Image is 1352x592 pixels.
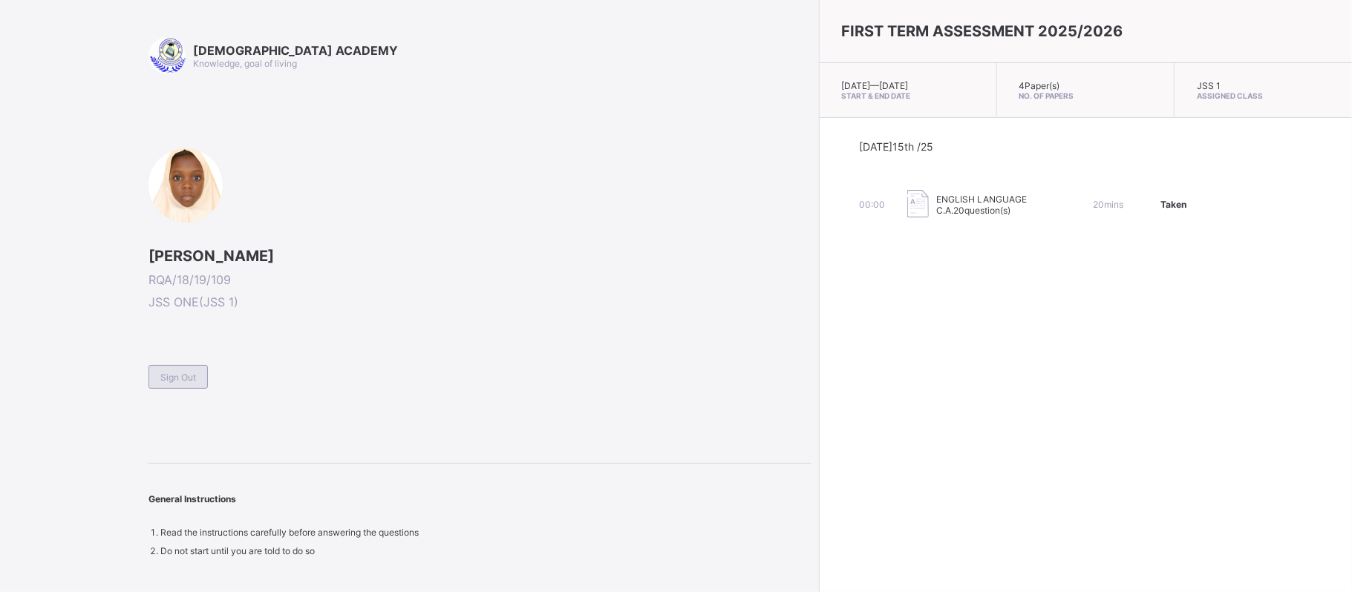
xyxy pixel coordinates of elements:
[859,140,933,153] span: [DATE] 15th /25
[1197,80,1221,91] span: JSS 1
[1093,199,1123,210] span: 20 mins
[148,247,811,265] span: [PERSON_NAME]
[1019,80,1060,91] span: 4 Paper(s)
[1160,199,1186,210] span: Taken
[1197,91,1330,100] span: Assigned Class
[842,80,909,91] span: [DATE] — [DATE]
[160,372,196,383] span: Sign Out
[160,545,315,556] span: Do not start until you are told to do so
[1019,91,1152,100] span: No. of Papers
[160,527,419,538] span: Read the instructions carefully before answering the questions
[193,43,398,58] span: [DEMOGRAPHIC_DATA] ACADEMY
[193,58,297,69] span: Knowledge, goal of living
[953,205,1010,216] span: 20 question(s)
[907,190,929,217] img: take_paper.cd97e1aca70de81545fe8e300f84619e.svg
[148,493,236,504] span: General Instructions
[936,194,1027,216] span: ENGLISH LANGUAGE C.A.
[842,22,1123,40] span: FIRST TERM ASSESSMENT 2025/2026
[842,91,974,100] span: Start & End Date
[148,272,811,287] span: RQA/18/19/109
[859,199,885,210] span: 00:00
[148,295,811,309] span: JSS ONE ( JSS 1 )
